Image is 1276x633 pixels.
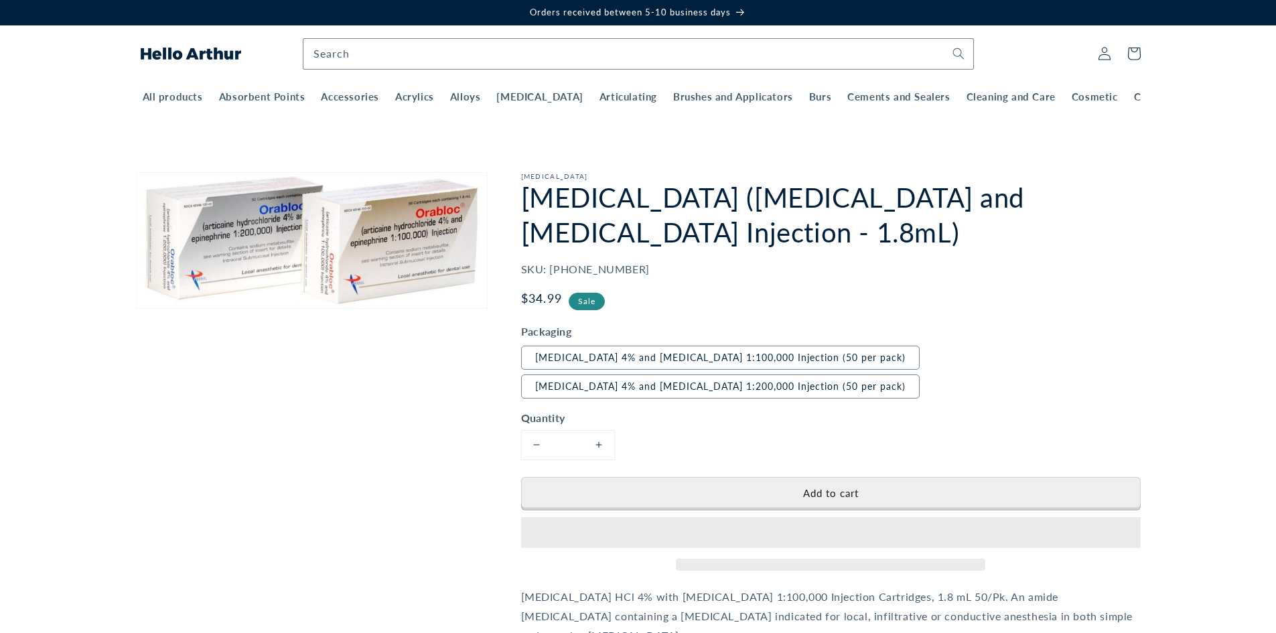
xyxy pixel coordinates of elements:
span: All products [143,90,203,104]
span: [MEDICAL_DATA] [496,90,583,104]
a: Accessories [313,82,387,104]
label: [MEDICAL_DATA] 4% and [MEDICAL_DATA] 1:100,000 Injection (50 per pack) [521,346,920,370]
label: Quantity [521,410,769,426]
legend: Packaging [521,324,573,340]
span: Crowns [1134,90,1172,104]
a: Crowns [1126,82,1180,104]
h1: [MEDICAL_DATA] ([MEDICAL_DATA] and [MEDICAL_DATA] Injection - 1.8mL) [521,180,1141,250]
p: [MEDICAL_DATA] [521,172,1141,180]
a: Cosmetic [1064,82,1126,104]
a: All products [135,82,211,104]
a: Acrylics [387,82,442,104]
span: SKU: [PHONE_NUMBER] [521,263,650,275]
a: Articulating [591,82,665,104]
a: Cleaning and Care [959,82,1064,104]
span: $34.99 [521,289,563,307]
a: Burs [801,82,839,104]
a: Absorbent Points [211,82,313,104]
a: Cements and Sealers [839,82,958,104]
span: Absorbent Points [219,90,305,104]
media-gallery: Gallery Viewer [136,172,488,315]
span: Cements and Sealers [847,90,950,104]
img: Hello Arthur logo [141,48,241,60]
label: [MEDICAL_DATA] 4% and [MEDICAL_DATA] 1:200,000 Injection (50 per pack) [521,374,920,399]
span: Acrylics [395,90,434,104]
span: Burs [809,90,831,104]
span: Brushes and Applicators [673,90,793,104]
span: Accessories [321,90,379,104]
p: Orders received between 5-10 business days [13,7,1263,18]
span: Cosmetic [1072,90,1118,104]
a: Alloys [442,82,489,104]
span: Alloys [450,90,481,104]
a: Brushes and Applicators [665,82,801,104]
span: Articulating [599,90,657,104]
span: Cleaning and Care [967,90,1056,104]
img: Orabloc (Articaine Hydrochloride and Epinephrine Injection - 1.8mL) [137,173,487,308]
span: Add to cart [803,487,859,499]
span: Sale [569,293,605,310]
a: [MEDICAL_DATA] [488,82,591,104]
button: Add to cart [521,477,1141,510]
button: Search [944,39,973,68]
